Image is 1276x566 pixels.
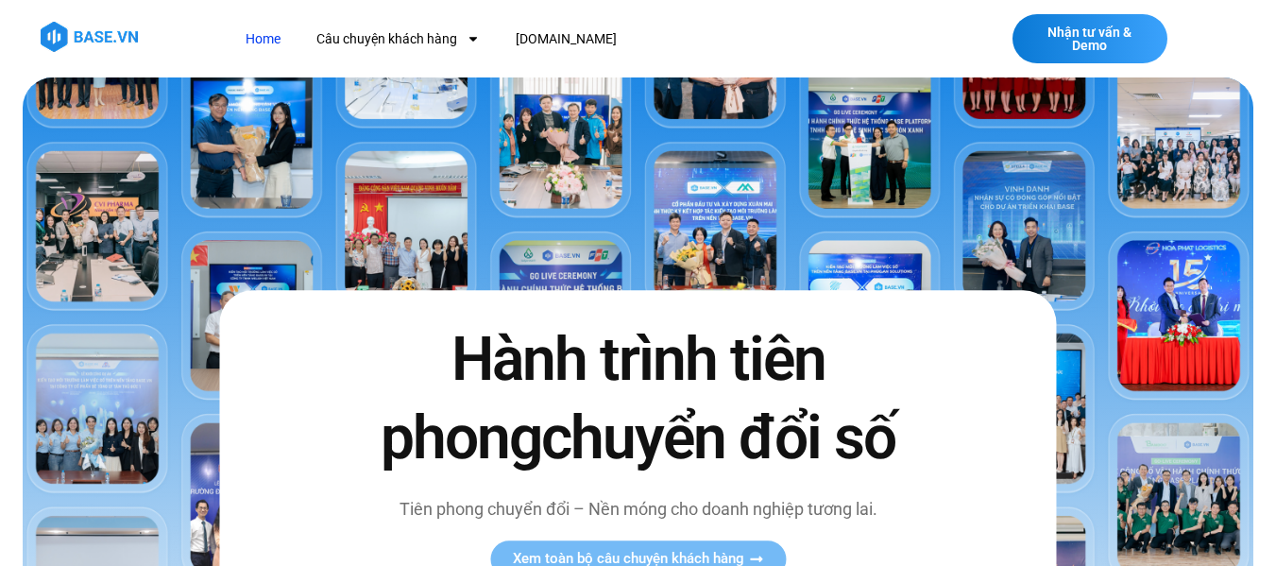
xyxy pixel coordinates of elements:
[502,22,631,57] a: [DOMAIN_NAME]
[513,552,744,566] span: Xem toàn bộ câu chuyện khách hàng
[1012,14,1167,63] a: Nhận tư vấn & Demo
[1031,26,1148,52] span: Nhận tư vấn & Demo
[231,22,910,57] nav: Menu
[302,22,494,57] a: Câu chuyện khách hàng
[231,22,295,57] a: Home
[541,403,895,473] span: chuyển đổi số
[365,496,910,522] p: Tiên phong chuyển đổi – Nền móng cho doanh nghiệp tương lai.
[365,320,910,477] h2: Hành trình tiên phong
